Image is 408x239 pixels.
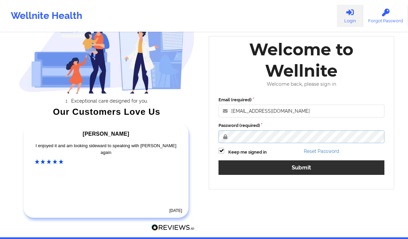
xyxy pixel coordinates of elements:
a: Reviews.io Logo [151,224,195,233]
div: Welcome to Wellnite [214,39,389,81]
li: Exceptional care designed for you. [25,98,195,104]
a: Forgot Password [363,5,408,27]
button: Submit [218,160,384,175]
div: Welcome back, please sign in [214,81,389,87]
div: Our Customers Love Us [19,108,195,115]
label: Email (required) [218,97,384,103]
label: Keep me signed in [228,149,267,156]
img: Reviews.io Logo [151,224,195,231]
label: Password (required) [218,122,384,129]
span: [PERSON_NAME] [83,131,129,137]
div: I enjoyed it and am looking sideward to speaking with [PERSON_NAME] again [35,142,178,156]
a: Login [337,5,363,27]
time: [DATE] [169,208,182,213]
input: Email address [218,105,384,117]
a: Reset Password [304,149,339,154]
